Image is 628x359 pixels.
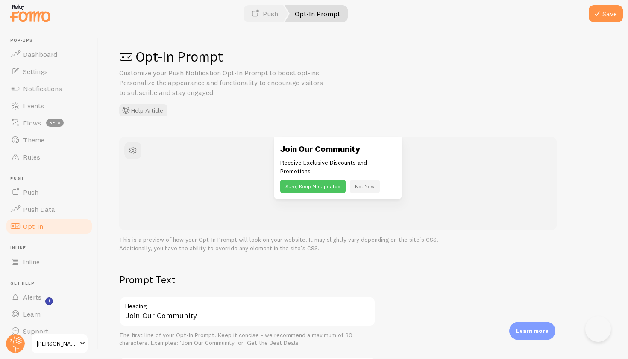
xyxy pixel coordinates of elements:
[23,50,57,59] span: Dashboard
[23,293,41,301] span: Alerts
[5,131,93,148] a: Theme
[5,114,93,131] a: Flows beta
[119,104,167,116] button: Help Article
[23,136,44,144] span: Theme
[119,48,607,65] h1: Opt-In Prompt
[5,148,93,166] a: Rules
[280,158,396,175] p: Receive Exclusive Discounts and Promotions
[23,101,44,110] span: Events
[119,332,376,347] div: The first line of your Opt-In Prompt. Keep it concise - we recommend a maximum of 30 characters. ...
[23,119,41,127] span: Flows
[5,323,93,340] a: Support
[23,310,41,318] span: Learn
[5,97,93,114] a: Events
[9,2,52,24] img: fomo-relay-logo-orange.svg
[46,119,64,127] span: beta
[10,281,93,286] span: Get Help
[37,338,77,349] span: [PERSON_NAME] Health
[5,80,93,97] a: Notifications
[509,322,555,340] div: Learn more
[350,180,380,193] button: Not Now
[5,184,93,201] a: Push
[5,253,93,270] a: Inline
[5,218,93,235] a: Opt-In
[23,84,62,93] span: Notifications
[280,143,396,154] h3: Join Our Community
[31,333,88,354] a: [PERSON_NAME] Health
[23,327,48,335] span: Support
[119,68,324,98] p: Customize your Push Notification Opt-In Prompt to boost opt-ins. Personalize the appearance and f...
[23,67,48,76] span: Settings
[5,288,93,306] a: Alerts
[5,46,93,63] a: Dashboard
[23,222,43,231] span: Opt-In
[45,297,53,305] svg: <p>Watch New Feature Tutorials!</p>
[23,153,40,161] span: Rules
[5,63,93,80] a: Settings
[10,176,93,181] span: Push
[23,258,40,266] span: Inline
[5,201,93,218] a: Push Data
[10,245,93,251] span: Inline
[585,316,611,342] iframe: Help Scout Beacon - Open
[23,188,38,196] span: Push
[119,235,557,252] p: This is a preview of how your Opt-In Prompt will look on your website. It may slightly vary depen...
[119,297,376,311] label: Heading
[5,306,93,323] a: Learn
[119,273,376,286] h2: Prompt Text
[516,327,549,335] p: Learn more
[23,205,55,214] span: Push Data
[280,180,346,193] button: Sure, Keep Me Updated
[10,38,93,43] span: Pop-ups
